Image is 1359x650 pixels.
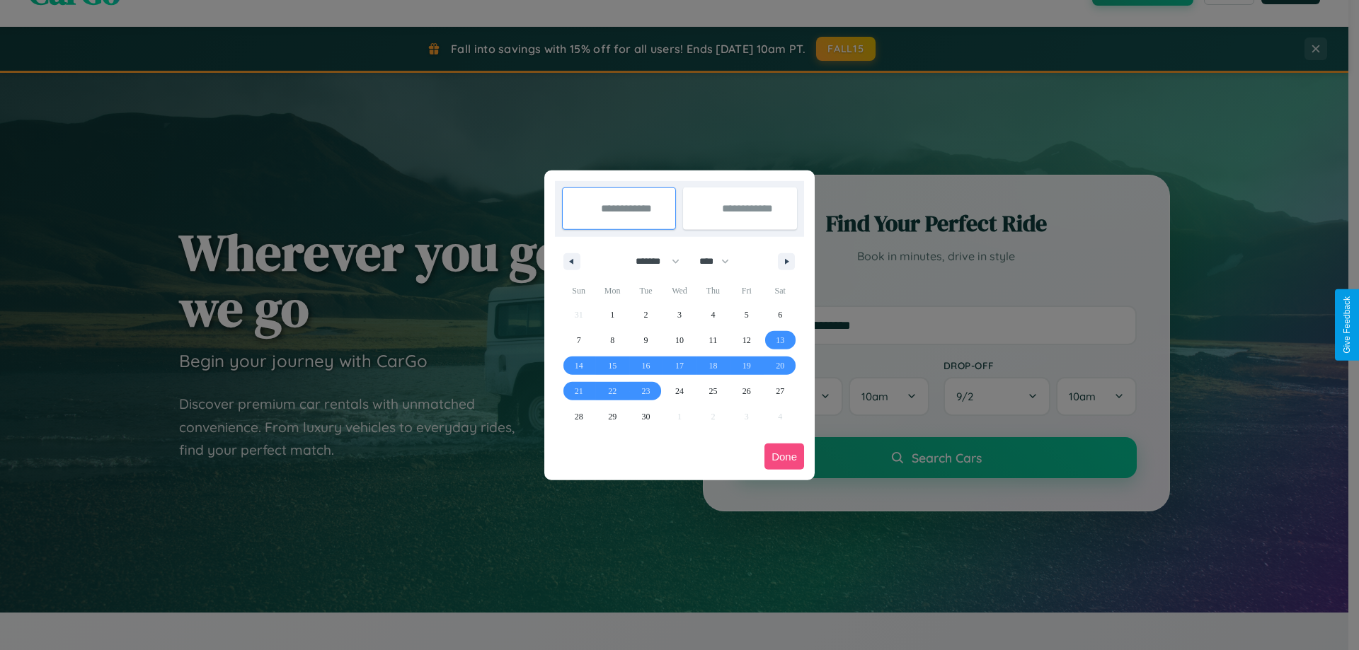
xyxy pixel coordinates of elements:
[663,327,696,353] button: 10
[595,378,629,404] button: 22
[629,279,663,302] span: Tue
[730,327,763,353] button: 12
[677,302,682,327] span: 3
[675,353,684,378] span: 17
[663,302,696,327] button: 3
[730,378,763,404] button: 26
[742,353,751,378] span: 19
[730,279,763,302] span: Fri
[595,327,629,353] button: 8
[562,353,595,378] button: 14
[644,302,648,327] span: 2
[696,279,730,302] span: Thu
[696,302,730,327] button: 4
[764,279,797,302] span: Sat
[629,353,663,378] button: 16
[776,353,784,378] span: 20
[730,302,763,327] button: 5
[764,443,804,470] button: Done
[764,378,797,404] button: 27
[663,279,696,302] span: Wed
[595,302,629,327] button: 1
[709,327,718,353] span: 11
[730,353,763,378] button: 19
[642,404,650,429] span: 30
[595,279,629,302] span: Mon
[696,327,730,353] button: 11
[610,302,614,327] span: 1
[562,404,595,429] button: 28
[644,327,648,353] span: 9
[709,378,717,404] span: 25
[696,353,730,378] button: 18
[709,353,717,378] span: 18
[608,404,617,429] span: 29
[575,353,583,378] span: 14
[675,327,684,353] span: 10
[629,327,663,353] button: 9
[608,353,617,378] span: 15
[629,302,663,327] button: 2
[575,378,583,404] span: 21
[778,302,782,327] span: 6
[642,353,650,378] span: 16
[675,378,684,404] span: 24
[562,327,595,353] button: 7
[562,279,595,302] span: Sun
[595,404,629,429] button: 29
[562,378,595,404] button: 21
[742,378,751,404] span: 26
[696,378,730,404] button: 25
[776,378,784,404] span: 27
[663,378,696,404] button: 24
[764,353,797,378] button: 20
[711,302,715,327] span: 4
[608,378,617,404] span: 22
[764,302,797,327] button: 6
[742,327,751,353] span: 12
[776,327,784,353] span: 13
[663,353,696,378] button: 17
[642,378,650,404] span: 23
[575,404,583,429] span: 28
[629,404,663,429] button: 30
[595,353,629,378] button: 15
[610,327,614,353] span: 8
[629,378,663,404] button: 23
[1342,296,1352,354] div: Give Feedback
[745,302,749,327] span: 5
[577,327,581,353] span: 7
[764,327,797,353] button: 13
